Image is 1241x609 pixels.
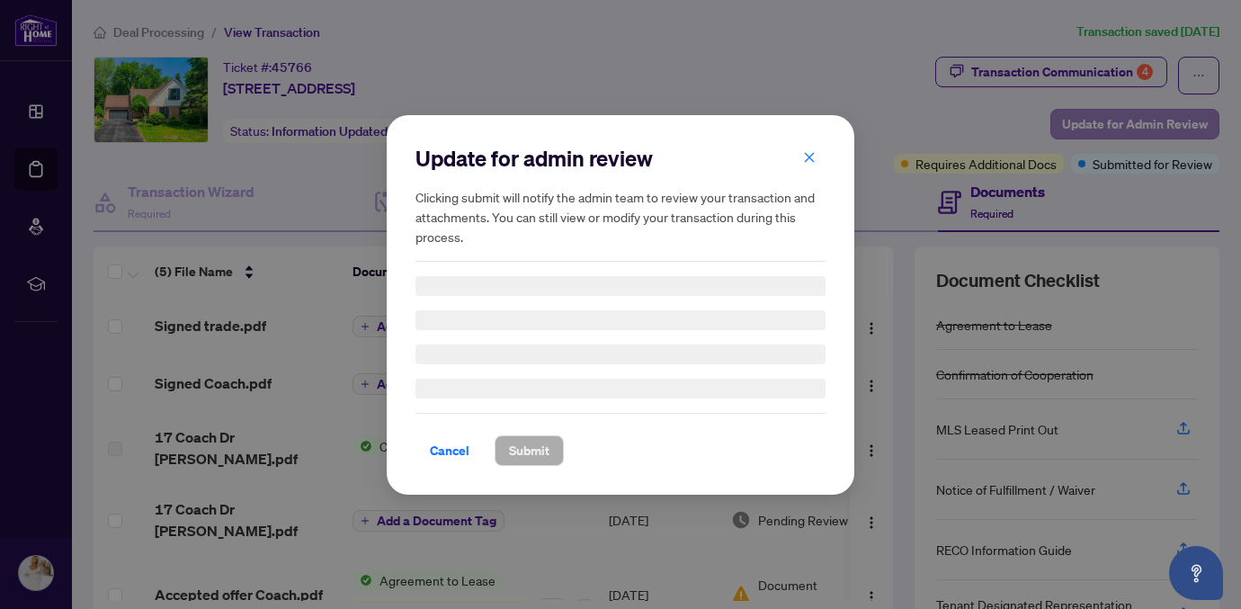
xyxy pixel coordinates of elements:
h2: Update for admin review [415,144,826,173]
span: Cancel [430,436,469,465]
button: Cancel [415,435,484,466]
button: Open asap [1169,546,1223,600]
button: Submit [495,435,564,466]
h5: Clicking submit will notify the admin team to review your transaction and attachments. You can st... [415,187,826,246]
span: close [803,150,816,163]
